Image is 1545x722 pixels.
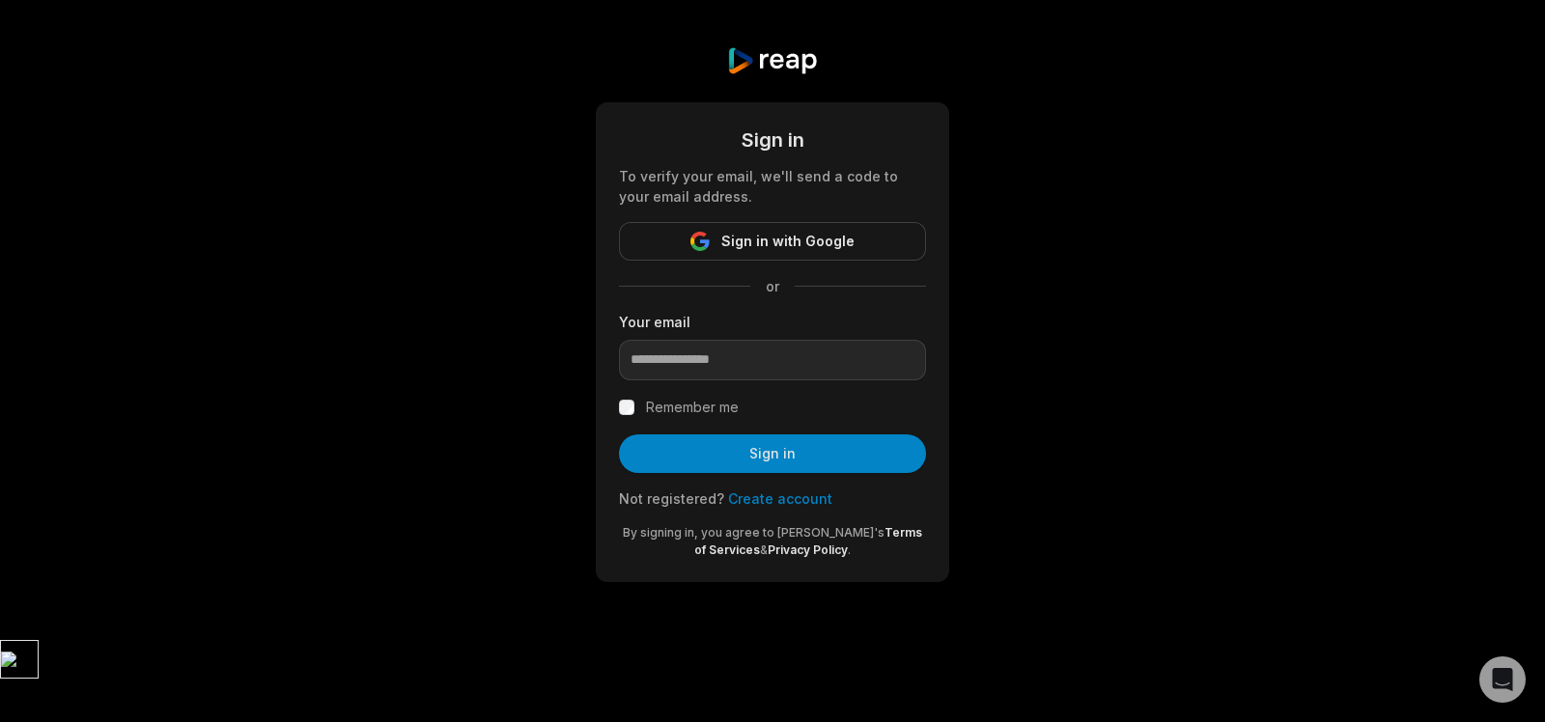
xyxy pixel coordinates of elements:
label: Your email [619,312,926,332]
button: Sign in with Google [619,222,926,261]
span: or [750,276,795,296]
span: By signing in, you agree to [PERSON_NAME]'s [623,525,885,540]
div: Sign in [619,125,926,154]
button: Sign in [619,434,926,473]
label: Remember me [646,396,739,419]
span: Not registered? [619,490,724,507]
div: Open Intercom Messenger [1479,656,1526,703]
div: To verify your email, we'll send a code to your email address. [619,166,926,207]
span: . [848,542,851,557]
span: Sign in with Google [721,230,855,253]
span: & [760,542,768,557]
a: Terms of Services [694,525,922,557]
img: reap [726,46,818,75]
a: Privacy Policy [768,542,848,557]
a: Create account [728,490,832,507]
